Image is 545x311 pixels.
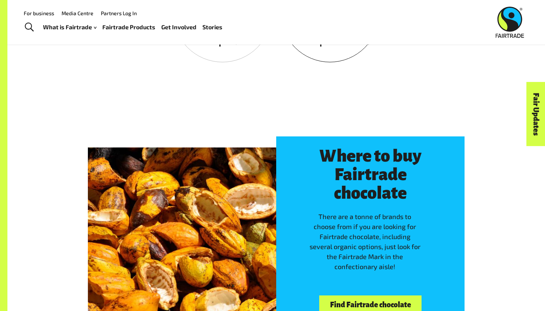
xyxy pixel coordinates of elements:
[101,10,137,16] a: Partners Log In
[496,7,524,38] img: Fairtrade Australia New Zealand logo
[206,38,240,46] span: Tea | Tī
[24,10,54,16] a: For business
[308,147,433,202] h3: Where to buy Fairtrade chocolate
[102,22,155,33] a: Fairtrade Products
[161,22,196,33] a: Get Involved
[289,38,371,46] span: Bananas | He Panana
[20,18,38,37] a: Toggle Search
[43,22,96,33] a: What is Fairtrade
[310,212,420,271] span: There are a tonne of brands to choose from if you are looking for Fairtrade chocolate, including ...
[62,10,93,16] a: Media Centre
[202,22,222,33] a: Stories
